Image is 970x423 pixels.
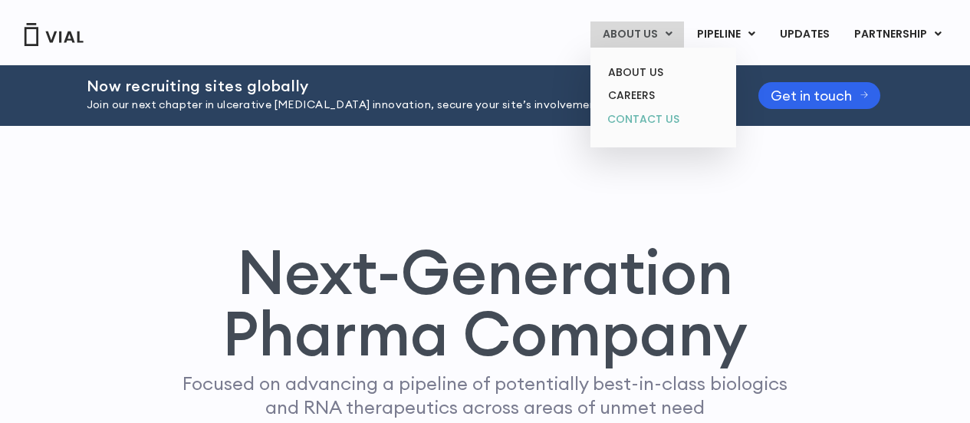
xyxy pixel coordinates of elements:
a: Get in touch [758,82,881,109]
p: Join our next chapter in ulcerative [MEDICAL_DATA] innovation, secure your site’s involvement [DA... [87,97,720,114]
span: Get in touch [771,90,852,101]
a: CONTACT US [596,107,730,132]
a: UPDATES [768,21,841,48]
a: CAREERS [596,84,730,107]
p: Focused on advancing a pipeline of potentially best-in-class biologics and RNA therapeutics acros... [176,372,794,419]
a: PARTNERSHIPMenu Toggle [842,21,954,48]
a: PIPELINEMenu Toggle [685,21,767,48]
h1: Next-Generation Pharma Company [153,241,817,364]
a: ABOUT US [596,61,730,84]
h2: Now recruiting sites globally [87,78,720,94]
img: Vial Logo [23,23,84,46]
a: ABOUT USMenu Toggle [590,21,684,48]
